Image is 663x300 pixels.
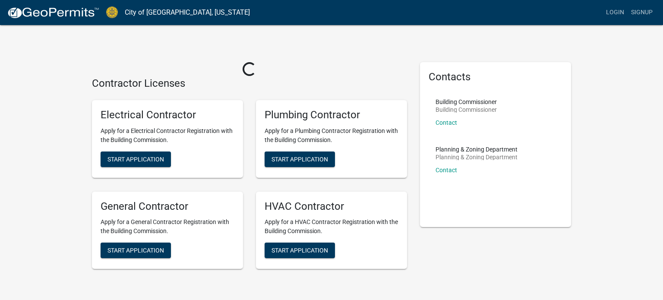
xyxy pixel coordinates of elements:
[106,6,118,18] img: City of Jeffersonville, Indiana
[107,247,164,254] span: Start Application
[628,4,656,21] a: Signup
[101,218,234,236] p: Apply for a General Contractor Registration with the Building Commission.
[265,152,335,167] button: Start Application
[101,152,171,167] button: Start Application
[429,71,562,83] h5: Contacts
[436,167,457,174] a: Contact
[603,4,628,21] a: Login
[436,146,518,152] p: Planning & Zoning Department
[101,109,234,121] h5: Electrical Contractor
[101,200,234,213] h5: General Contractor
[272,247,328,254] span: Start Application
[107,155,164,162] span: Start Application
[436,154,518,160] p: Planning & Zoning Department
[125,5,250,20] a: City of [GEOGRAPHIC_DATA], [US_STATE]
[265,243,335,258] button: Start Application
[265,126,398,145] p: Apply for a Plumbing Contractor Registration with the Building Commission.
[436,107,497,113] p: Building Commissioner
[92,77,407,90] h4: Contractor Licenses
[265,109,398,121] h5: Plumbing Contractor
[101,126,234,145] p: Apply for a Electrical Contractor Registration with the Building Commission.
[265,218,398,236] p: Apply for a HVAC Contractor Registration with the Building Commission.
[436,99,497,105] p: Building Commissioner
[265,200,398,213] h5: HVAC Contractor
[272,155,328,162] span: Start Application
[101,243,171,258] button: Start Application
[436,119,457,126] a: Contact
